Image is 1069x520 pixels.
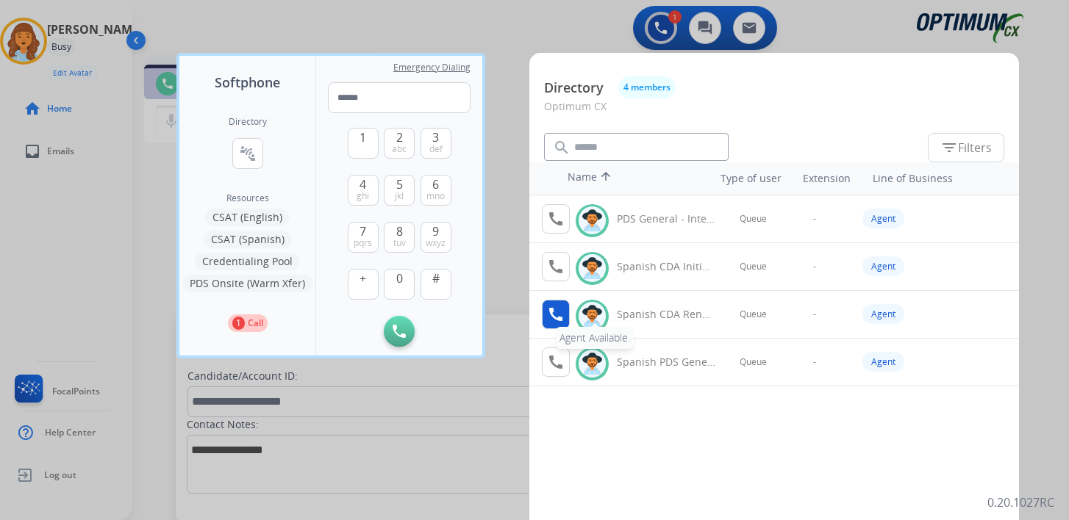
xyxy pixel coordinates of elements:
[396,270,403,287] span: 0
[542,300,570,329] button: Agent Available.
[865,164,1012,193] th: Line of Business
[862,352,904,372] div: Agent
[796,164,858,193] th: Extension
[582,209,603,232] img: avatar
[544,98,1004,126] p: Optimum CX
[384,128,415,159] button: 2abc
[556,327,634,349] div: Agent Available.
[560,162,693,195] th: Name
[395,190,404,202] span: jkl
[617,307,715,322] div: Spanish CDA Renewal General - Internal
[384,175,415,206] button: 5jkl
[421,222,451,253] button: 9wxyz
[987,494,1054,511] p: 0.20.1027RC
[597,170,615,187] mat-icon: arrow_upward
[354,237,372,249] span: pqrs
[940,139,958,156] mat-icon: filter_list
[360,223,366,240] span: 7
[813,213,816,225] span: -
[813,261,816,272] span: -
[740,308,767,320] span: Queue
[618,76,676,98] button: 4 members
[547,306,565,323] mat-icon: call
[226,192,269,204] span: Resources
[392,143,407,155] span: abc
[384,269,415,300] button: 0
[740,261,767,272] span: Queue
[393,62,471,73] span: Emergency Dialing
[862,209,904,228] div: Agent
[432,270,440,287] span: #
[547,353,565,371] mat-icon: call
[348,269,379,300] button: +
[582,305,603,328] img: avatar
[348,222,379,253] button: 7pqrs
[360,270,366,287] span: +
[740,213,767,225] span: Queue
[553,139,571,156] mat-icon: search
[617,212,715,226] div: PDS General - Internal
[205,209,290,226] button: CSAT (English)
[360,129,366,146] span: 1
[426,237,446,249] span: wxyz
[229,116,267,128] h2: Directory
[940,139,992,156] span: Filters
[432,176,439,193] span: 6
[360,176,366,193] span: 4
[232,317,245,330] p: 1
[421,269,451,300] button: #
[582,353,603,375] img: avatar
[432,223,439,240] span: 9
[421,128,451,159] button: 3def
[182,275,312,292] button: PDS Onsite (Warm Xfer)
[432,129,439,146] span: 3
[862,256,904,276] div: Agent
[357,190,369,202] span: ghi
[215,72,280,93] span: Softphone
[617,355,715,369] div: Spanish PDS General - Internal
[348,175,379,206] button: 4ghi
[544,78,604,98] p: Directory
[421,175,451,206] button: 6mno
[348,128,379,159] button: 1
[547,210,565,228] mat-icon: call
[239,145,257,162] mat-icon: connect_without_contact
[617,259,715,274] div: Spanish CDA Initial General - Internal
[384,222,415,253] button: 8tuv
[426,190,445,202] span: mno
[248,317,263,330] p: Call
[928,133,1004,162] button: Filters
[396,223,403,240] span: 8
[393,325,406,338] img: call-button
[396,129,403,146] span: 2
[862,304,904,324] div: Agent
[813,356,816,368] span: -
[195,253,300,270] button: Credentialing Pool
[396,176,403,193] span: 5
[582,257,603,280] img: avatar
[740,356,767,368] span: Queue
[228,314,268,332] button: 1Call
[700,164,789,193] th: Type of user
[204,231,292,248] button: CSAT (Spanish)
[813,308,816,320] span: -
[393,237,406,249] span: tuv
[429,143,443,155] span: def
[547,258,565,275] mat-icon: call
